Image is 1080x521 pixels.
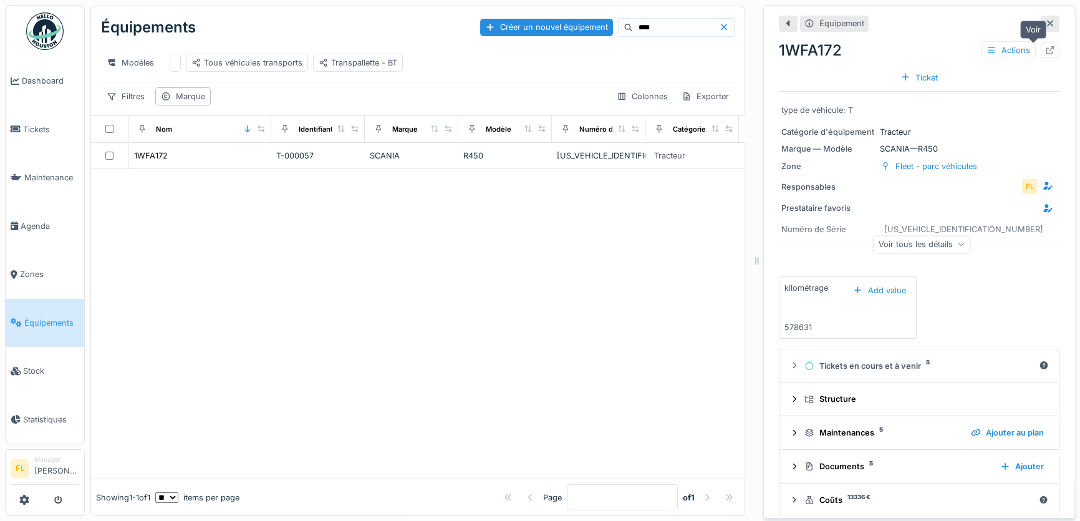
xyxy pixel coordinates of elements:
a: Maintenance [6,153,84,202]
div: Ticket [895,69,943,86]
span: Agenda [21,220,79,232]
div: Modèles [101,54,160,72]
span: Équipements [24,317,79,329]
div: Identifiant interne [299,124,359,135]
div: Voir [1020,21,1046,39]
div: [US_VEHICLE_IDENTIFICATION_NUMBER] [557,150,640,162]
a: FL Manager[PERSON_NAME] [11,455,79,485]
summary: Structure [784,388,1054,411]
div: SCANIA [370,150,453,162]
div: Tous véhicules transports [191,57,302,69]
div: Fleet - parc véhicules [895,160,977,172]
div: Actions [981,41,1036,59]
summary: Tickets en cours et à venir5 [784,354,1054,377]
a: Zones [6,250,84,299]
strong: of 1 [683,492,695,504]
span: Statistiques [23,414,79,426]
a: Statistiques [6,396,84,444]
img: Badge_color-CXgf-gQk.svg [26,12,64,50]
div: Manager [34,455,79,464]
div: Équipements [101,11,196,44]
div: [US_VEHICLE_IDENTIFICATION_NUMBER] [884,223,1043,235]
div: SCANIA — R450 [781,143,1057,155]
div: R450 [463,150,547,162]
div: Prestataire favoris [781,202,875,214]
div: Exporter [676,87,735,105]
div: 578631 [784,321,812,333]
div: Marque [392,124,418,135]
div: Add value [848,282,911,299]
div: Ajouter au plan [966,424,1049,441]
span: Zones [20,268,79,280]
summary: Documents5Ajouter [784,455,1054,478]
a: Stock [6,347,84,396]
div: T-000057 [276,150,360,162]
div: Créer un nouvel équipement [480,19,613,36]
div: Équipement [819,17,864,29]
div: Showing 1 - 1 of 1 [96,492,150,504]
div: Marque [176,90,205,102]
div: Ajouter [995,458,1049,475]
a: Dashboard [6,57,84,105]
div: Voir tous les détails [873,235,971,253]
a: Tickets [6,105,84,154]
div: Catégorie d'équipement [781,126,875,138]
div: Nom [156,124,172,135]
div: Modèle [486,124,511,135]
div: Structure [804,393,1044,405]
div: items per page [155,492,239,504]
span: Stock [23,365,79,377]
div: Filtres [101,87,150,105]
a: Équipements [6,299,84,348]
div: Tickets en cours et à venir [804,360,1034,372]
summary: Coûts13336 € [784,489,1054,512]
div: 1WFA172 [779,39,1059,62]
div: Colonnes [611,87,673,105]
div: Zone [781,160,875,172]
div: Numéro de Série [579,124,637,135]
li: FL [11,459,29,478]
div: 1WFA172 [134,150,168,162]
div: Numéro de Série [781,223,875,235]
div: Marque — Modèle [781,143,875,155]
div: Transpallette - BT [319,57,397,69]
div: Tracteur [781,126,1057,138]
li: [PERSON_NAME] [34,455,79,482]
div: FL [1021,178,1038,195]
span: Dashboard [22,75,79,87]
a: Agenda [6,202,84,251]
summary: Maintenances5Ajouter au plan [784,421,1054,444]
div: Tracteur [654,150,685,162]
div: Documents [804,460,990,472]
div: kilométrage [784,282,828,294]
div: Maintenances [804,427,961,439]
div: Page [543,492,562,504]
div: Catégories d'équipement [673,124,759,135]
span: Maintenance [24,172,79,183]
div: type de véhicule: T [781,104,1057,116]
span: Tickets [23,124,79,135]
div: Coûts [804,494,1034,506]
div: Responsables [781,181,875,193]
